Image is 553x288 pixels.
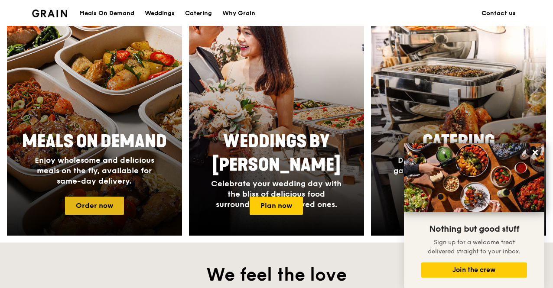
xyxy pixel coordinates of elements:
[250,197,303,215] a: Plan now
[404,143,544,212] img: DSC07876-Edit02-Large.jpeg
[22,131,167,152] span: Meals On Demand
[185,0,212,26] div: Catering
[7,7,182,236] a: Meals On DemandEnjoy wholesome and delicious meals on the fly, available for same-day delivery.Or...
[35,155,154,186] span: Enjoy wholesome and delicious meals on the fly, available for same-day delivery.
[371,7,546,236] a: CateringDishes to delight your guests, at gatherings and events of all sizes.Plan now
[428,239,520,255] span: Sign up for a welcome treat delivered straight to your inbox.
[140,0,180,26] a: Weddings
[65,197,124,215] a: Order now
[429,224,519,234] span: Nothing but good stuff
[145,0,175,26] div: Weddings
[212,131,341,175] span: Weddings by [PERSON_NAME]
[222,0,255,26] div: Why Grain
[79,0,134,26] div: Meals On Demand
[423,131,495,152] span: Catering
[32,10,67,17] img: Grain
[180,0,217,26] a: Catering
[217,0,260,26] a: Why Grain
[421,262,527,278] button: Join the crew
[476,0,521,26] a: Contact us
[528,146,542,159] button: Close
[189,7,364,236] a: Weddings by [PERSON_NAME]Celebrate your wedding day with the bliss of delicious food surrounded b...
[211,179,342,209] span: Celebrate your wedding day with the bliss of delicious food surrounded by your loved ones.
